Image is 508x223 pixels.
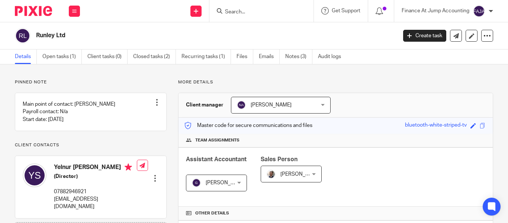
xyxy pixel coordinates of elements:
a: Details [15,50,37,64]
a: Emails [259,50,280,64]
p: [EMAIL_ADDRESS][DOMAIN_NAME] [54,195,137,211]
span: Sales Person [261,156,298,162]
span: [PERSON_NAME] [251,102,292,108]
a: Files [237,50,253,64]
p: Client contacts [15,142,167,148]
input: Search [224,9,291,16]
span: Assistant Accountant [186,156,247,162]
i: Primary [125,163,132,171]
h4: Yelnur [PERSON_NAME] [54,163,137,173]
a: Recurring tasks (1) [181,50,231,64]
p: Master code for secure communications and files [184,122,312,129]
span: Other details [195,210,229,216]
img: Matt%20Circle.png [267,170,276,179]
span: Get Support [332,8,360,13]
a: Open tasks (1) [42,50,82,64]
a: Audit logs [318,50,347,64]
img: svg%3E [15,28,30,44]
div: bluetooth-white-striped-tv [405,121,467,130]
span: Team assignments [195,137,239,143]
p: Finance At Jump Accounting [402,7,469,15]
a: Closed tasks (2) [133,50,176,64]
img: svg%3E [23,163,46,187]
img: svg%3E [192,178,201,187]
p: Pinned note [15,79,167,85]
a: Create task [403,30,446,42]
a: Notes (3) [285,50,312,64]
span: [PERSON_NAME] [280,172,321,177]
img: svg%3E [237,101,246,109]
span: [PERSON_NAME] [206,180,247,185]
img: Pixie [15,6,52,16]
p: More details [178,79,493,85]
h5: (Director) [54,173,137,180]
img: svg%3E [473,5,485,17]
h3: Client manager [186,101,224,109]
h2: Runley Ltd [36,32,321,39]
p: 07882946921 [54,188,137,195]
a: Client tasks (0) [87,50,128,64]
